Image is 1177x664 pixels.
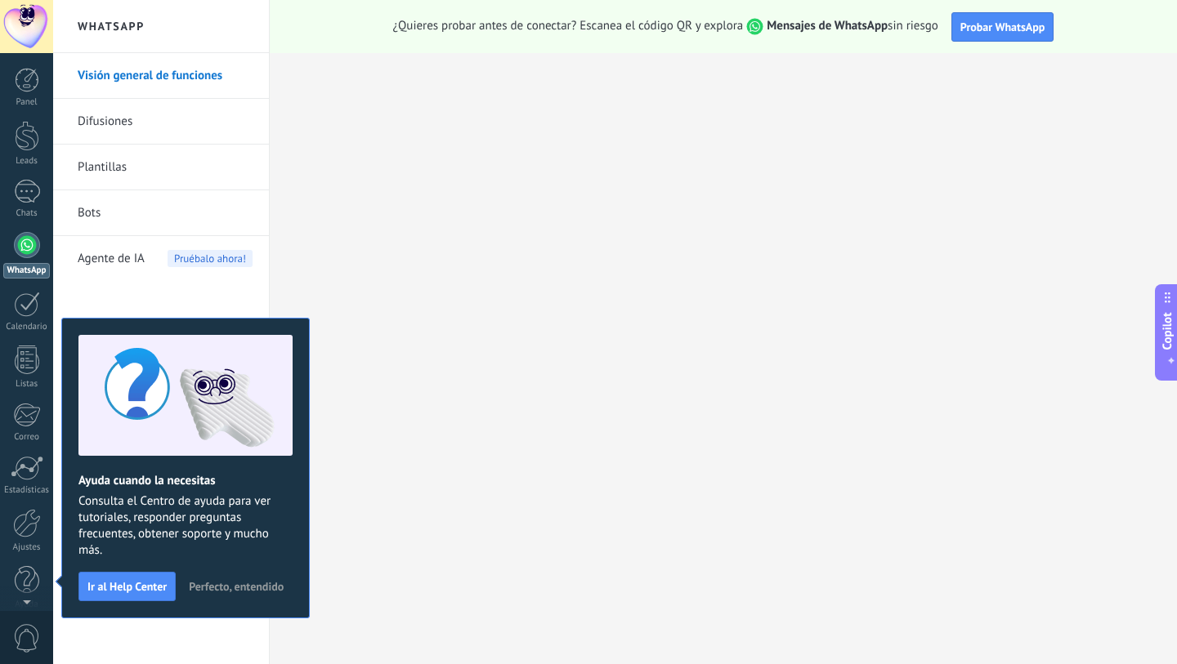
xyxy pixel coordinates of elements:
[393,18,938,35] span: ¿Quieres probar antes de conectar? Escanea el código QR y explora sin riesgo
[3,263,50,279] div: WhatsApp
[960,20,1045,34] span: Probar WhatsApp
[3,208,51,219] div: Chats
[951,12,1054,42] button: Probar WhatsApp
[3,542,51,553] div: Ajustes
[78,190,253,236] a: Bots
[767,18,888,33] strong: Mensajes de WhatsApp
[78,473,293,488] h2: Ayuda cuando la necesitas
[78,236,145,282] span: Agente de IA
[53,190,269,236] li: Bots
[78,145,253,190] a: Plantillas
[53,145,269,190] li: Plantillas
[87,581,167,592] span: Ir al Help Center
[78,493,293,559] span: Consulta el Centro de ayuda para ver tutoriales, responder preguntas frecuentes, obtener soporte ...
[189,581,284,592] span: Perfecto, entendido
[78,99,253,145] a: Difusiones
[181,574,291,599] button: Perfecto, entendido
[78,53,253,99] a: Visión general de funciones
[78,236,253,282] a: Agente de IAPruébalo ahora!
[1159,312,1175,350] span: Copilot
[3,379,51,390] div: Listas
[3,156,51,167] div: Leads
[53,53,269,99] li: Visión general de funciones
[78,572,176,601] button: Ir al Help Center
[168,250,253,267] span: Pruébalo ahora!
[3,322,51,332] div: Calendario
[53,99,269,145] li: Difusiones
[3,97,51,108] div: Panel
[3,485,51,496] div: Estadísticas
[3,432,51,443] div: Correo
[53,236,269,281] li: Agente de IA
